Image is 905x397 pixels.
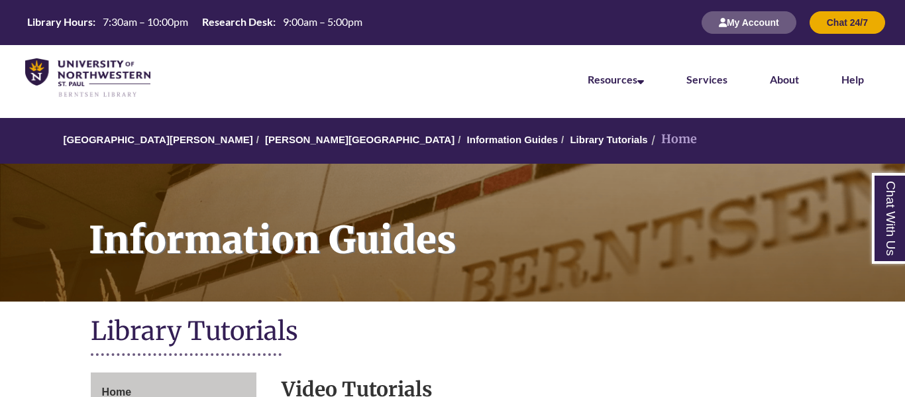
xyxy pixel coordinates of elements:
a: Help [841,73,864,85]
a: Library Tutorials [570,134,647,145]
th: Library Hours: [22,15,97,29]
a: Information Guides [467,134,559,145]
span: 7:30am – 10:00pm [103,15,188,28]
img: UNWSP Library Logo [25,58,150,98]
a: Hours Today [22,15,368,30]
table: Hours Today [22,15,368,29]
th: Research Desk: [197,15,278,29]
li: Home [648,130,697,149]
a: Services [686,73,727,85]
h1: Information Guides [74,164,905,284]
h1: Library Tutorials [91,315,815,350]
a: My Account [702,17,796,28]
a: About [770,73,799,85]
span: 9:00am – 5:00pm [283,15,362,28]
a: [GEOGRAPHIC_DATA][PERSON_NAME] [64,134,253,145]
button: Chat 24/7 [810,11,885,34]
button: My Account [702,11,796,34]
a: [PERSON_NAME][GEOGRAPHIC_DATA] [265,134,454,145]
a: Resources [588,73,644,85]
a: Chat 24/7 [810,17,885,28]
